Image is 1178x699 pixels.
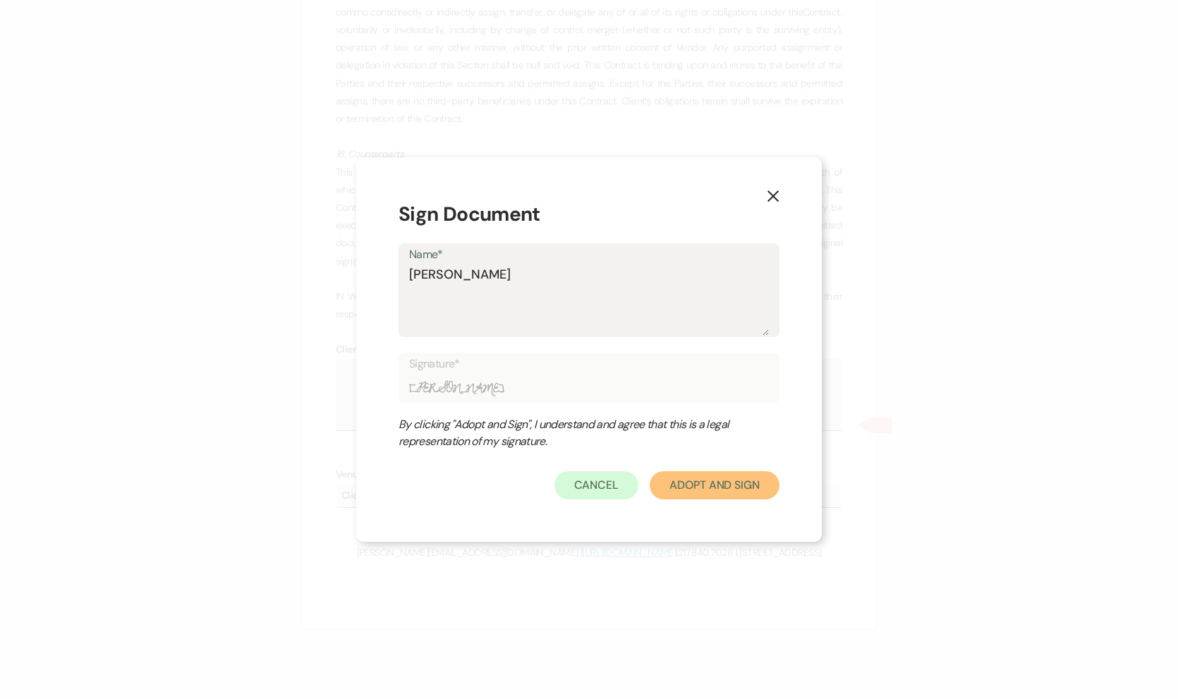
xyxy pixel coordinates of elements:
label: Signature* [409,354,769,375]
textarea: [PERSON_NAME] [409,265,769,336]
h1: Sign Document [399,200,779,229]
label: Name* [409,245,769,265]
button: Cancel [554,471,639,499]
div: By clicking "Adopt and Sign", I understand and agree that this is a legal representation of my si... [399,416,751,450]
button: Adopt And Sign [650,471,779,499]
